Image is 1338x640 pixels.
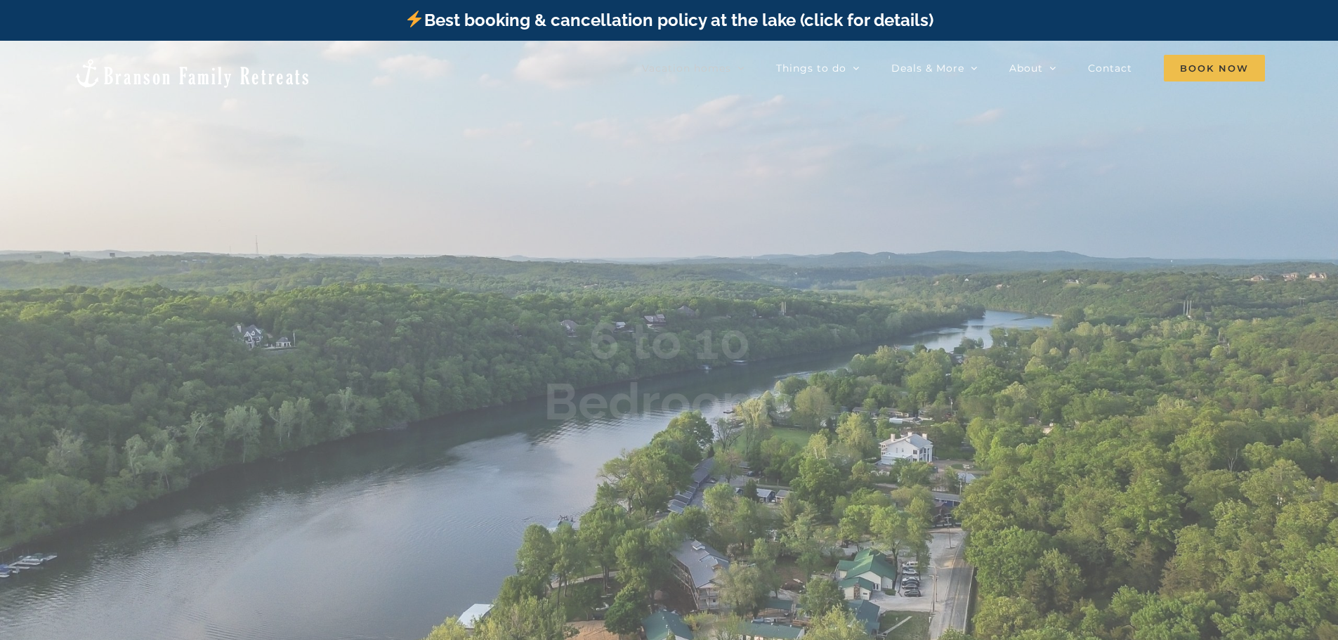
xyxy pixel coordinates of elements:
[73,58,311,89] img: Branson Family Retreats Logo
[405,10,933,30] a: Best booking & cancellation policy at the lake (click for details)
[891,54,978,82] a: Deals & More
[891,63,964,73] span: Deals & More
[1164,55,1265,81] span: Book Now
[776,54,860,82] a: Things to do
[406,11,423,27] img: ⚡️
[642,54,1265,82] nav: Main Menu
[642,63,731,73] span: Vacation homes
[1088,63,1132,73] span: Contact
[544,311,794,431] b: 6 to 10 Bedrooms
[1088,54,1132,82] a: Contact
[642,54,745,82] a: Vacation homes
[1009,63,1043,73] span: About
[1009,54,1056,82] a: About
[776,63,846,73] span: Things to do
[1164,54,1265,82] a: Book Now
